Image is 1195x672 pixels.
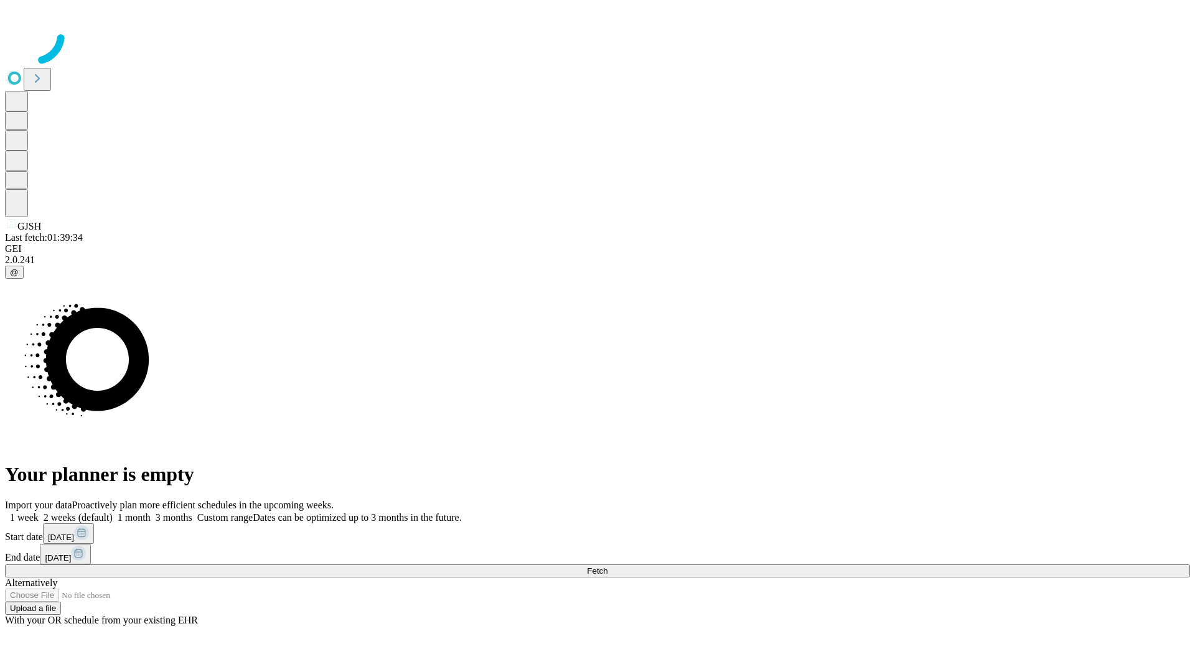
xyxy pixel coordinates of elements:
[5,544,1190,564] div: End date
[5,254,1190,266] div: 2.0.241
[156,512,192,523] span: 3 months
[44,512,113,523] span: 2 weeks (default)
[5,577,57,588] span: Alternatively
[17,221,41,231] span: GJSH
[10,512,39,523] span: 1 week
[48,533,74,542] span: [DATE]
[5,232,83,243] span: Last fetch: 01:39:34
[40,544,91,564] button: [DATE]
[45,553,71,562] span: [DATE]
[72,500,334,510] span: Proactively plan more efficient schedules in the upcoming weeks.
[43,523,94,544] button: [DATE]
[5,463,1190,486] h1: Your planner is empty
[197,512,253,523] span: Custom range
[5,266,24,279] button: @
[118,512,151,523] span: 1 month
[10,268,19,277] span: @
[5,243,1190,254] div: GEI
[5,500,72,510] span: Import your data
[5,564,1190,577] button: Fetch
[5,615,198,625] span: With your OR schedule from your existing EHR
[5,523,1190,544] div: Start date
[253,512,461,523] span: Dates can be optimized up to 3 months in the future.
[587,566,607,576] span: Fetch
[5,602,61,615] button: Upload a file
